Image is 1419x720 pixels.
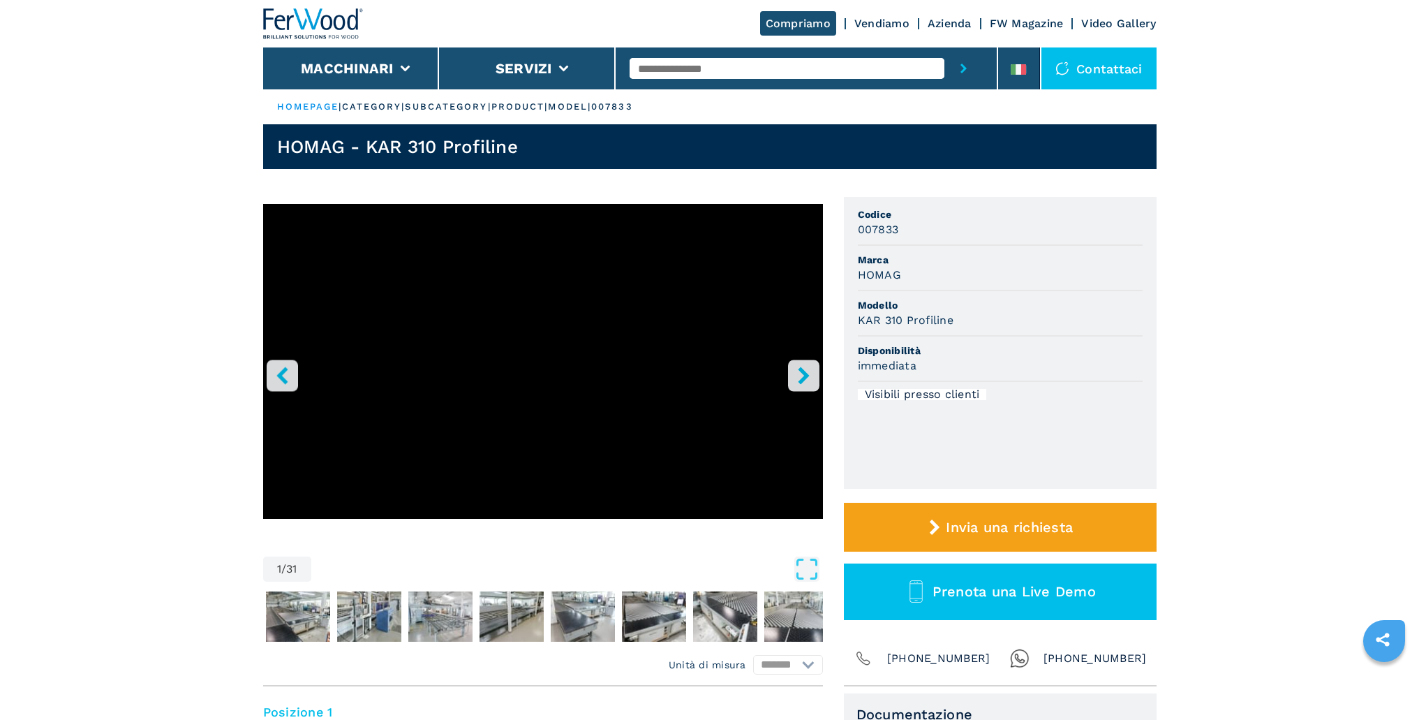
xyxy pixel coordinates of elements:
a: Video Gallery [1081,17,1156,30]
h3: KAR 310 Profiline [858,312,953,328]
h3: 007833 [858,221,899,237]
img: Whatsapp [1010,649,1030,668]
span: 31 [286,564,297,575]
button: Go to Slide 7 [619,589,689,645]
div: Visibili presso clienti [858,389,987,400]
span: [PHONE_NUMBER] [887,649,990,668]
a: sharethis [1365,622,1400,657]
img: 29f12d8ca1083da9a7ebe064fed2c0a1 [337,592,401,642]
img: 5286893d4e1217d860fd1dfd1911b0fa [480,592,544,642]
h4: Posizione 1 [263,704,823,720]
span: 1 [277,564,281,575]
button: right-button [788,360,819,391]
div: Contattaci [1041,47,1157,89]
a: HOMEPAGE [277,101,339,112]
img: 67de8788015ef9814bafe30b49884498 [266,592,330,642]
button: Go to Slide 8 [690,589,760,645]
button: Prenota una Live Demo [844,564,1157,620]
button: Macchinari [301,60,394,77]
span: Codice [858,207,1143,221]
img: Phone [854,649,873,668]
h3: HOMAG [858,267,901,283]
button: submit-button [944,47,983,89]
button: Go to Slide 4 [406,589,475,645]
h1: HOMAG - KAR 310 Profiline [277,135,518,158]
a: Vendiamo [854,17,909,30]
a: Azienda [928,17,972,30]
button: Go to Slide 6 [548,589,618,645]
nav: Thumbnail Navigation [263,589,823,645]
p: product | [491,101,549,113]
p: category | [342,101,406,113]
button: Servizi [496,60,552,77]
img: baa86c1f693e1358b6fbd35d8adf7ef9 [551,592,615,642]
iframe: Bordatrice Lotto 1 in azione - HOMAG KAR 310- Ferwoodgroup -007833 [263,204,823,519]
button: Go to Slide 2 [263,589,333,645]
p: model | [548,101,591,113]
button: Invia una richiesta [844,503,1157,552]
span: Disponibilità [858,344,1143,358]
button: left-button [267,360,298,391]
button: Go to Slide 9 [761,589,831,645]
img: 35c5638f1a3d05181f671ecb1895b50b [622,592,686,642]
img: Ferwood [263,8,364,39]
p: subcategory | [405,101,491,113]
button: Go to Slide 5 [477,589,547,645]
h3: immediata [858,358,916,374]
span: Modello [858,298,1143,312]
a: FW Magazine [990,17,1064,30]
img: Contattaci [1055,61,1069,75]
button: Go to Slide 3 [334,589,404,645]
span: | [339,101,341,112]
iframe: Chat [1360,657,1409,710]
img: a3df732c408754976559de7c0b07762e [764,592,829,642]
span: Prenota una Live Demo [933,583,1096,600]
img: faf74eca851c99114d8cc1d3bc4082b5 [693,592,757,642]
span: Invia una richiesta [946,519,1073,536]
img: 6bebcffffa4e3c4f014721cc9b0b0b2a [408,592,473,642]
span: Marca [858,253,1143,267]
span: [PHONE_NUMBER] [1043,649,1147,668]
div: Go to Slide 1 [263,204,823,543]
button: Open Fullscreen [315,557,819,582]
span: / [281,564,286,575]
p: 007833 [591,101,633,113]
em: Unità di misura [669,658,746,672]
a: Compriamo [760,11,836,36]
